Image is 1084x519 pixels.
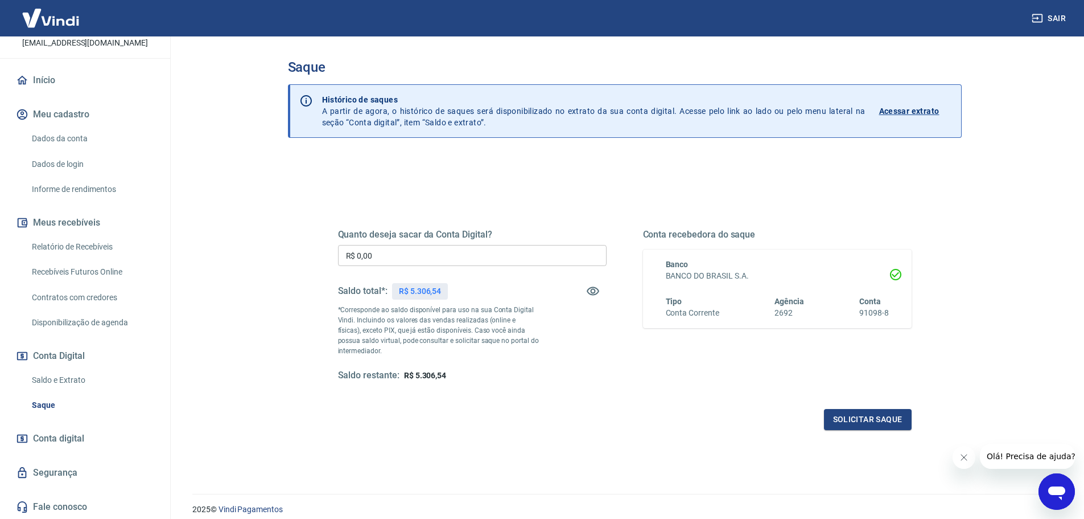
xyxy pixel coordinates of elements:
[666,270,889,282] h6: BANCO DO BRASIL S.A.
[338,305,539,356] p: *Corresponde ao saldo disponível para uso na sua Conta Digital Vindi. Incluindo os valores das ve...
[338,285,388,297] h5: Saldo total*:
[879,105,939,117] p: Acessar extrato
[774,307,804,319] h6: 2692
[219,505,283,514] a: Vindi Pagamentos
[14,68,156,93] a: Início
[27,178,156,201] a: Informe de rendimentos
[27,369,156,392] a: Saldo e Extrato
[27,311,156,334] a: Disponibilização de agenda
[22,37,148,49] p: [EMAIL_ADDRESS][DOMAIN_NAME]
[953,446,975,469] iframe: Fechar mensagem
[192,504,1057,516] p: 2025 ©
[666,260,689,269] span: Banco
[27,394,156,417] a: Saque
[27,286,156,309] a: Contratos com credores
[14,460,156,485] a: Segurança
[14,1,88,35] img: Vindi
[14,426,156,451] a: Conta digital
[14,102,156,127] button: Meu cadastro
[399,285,441,297] p: R$ 5.306,54
[643,229,912,240] h5: Conta recebedora do saque
[27,153,156,176] a: Dados de login
[824,409,912,430] button: Solicitar saque
[14,344,156,369] button: Conta Digital
[33,431,84,447] span: Conta digital
[338,229,607,240] h5: Quanto deseja sacar da Conta Digital?
[1038,473,1075,510] iframe: Botão para abrir a janela de mensagens
[859,297,881,306] span: Conta
[666,307,719,319] h6: Conta Corrente
[859,307,889,319] h6: 91098-8
[7,8,96,17] span: Olá! Precisa de ajuda?
[27,235,156,259] a: Relatório de Recebíveis
[338,370,399,382] h5: Saldo restante:
[1029,8,1070,29] button: Sair
[879,94,952,128] a: Acessar extrato
[666,297,682,306] span: Tipo
[288,59,962,75] h3: Saque
[404,371,446,380] span: R$ 5.306,54
[27,127,156,150] a: Dados da conta
[322,94,865,128] p: A partir de agora, o histórico de saques será disponibilizado no extrato da sua conta digital. Ac...
[774,297,804,306] span: Agência
[322,94,865,105] p: Histórico de saques
[27,260,156,284] a: Recebíveis Futuros Online
[14,210,156,235] button: Meus recebíveis
[980,444,1075,469] iframe: Mensagem da empresa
